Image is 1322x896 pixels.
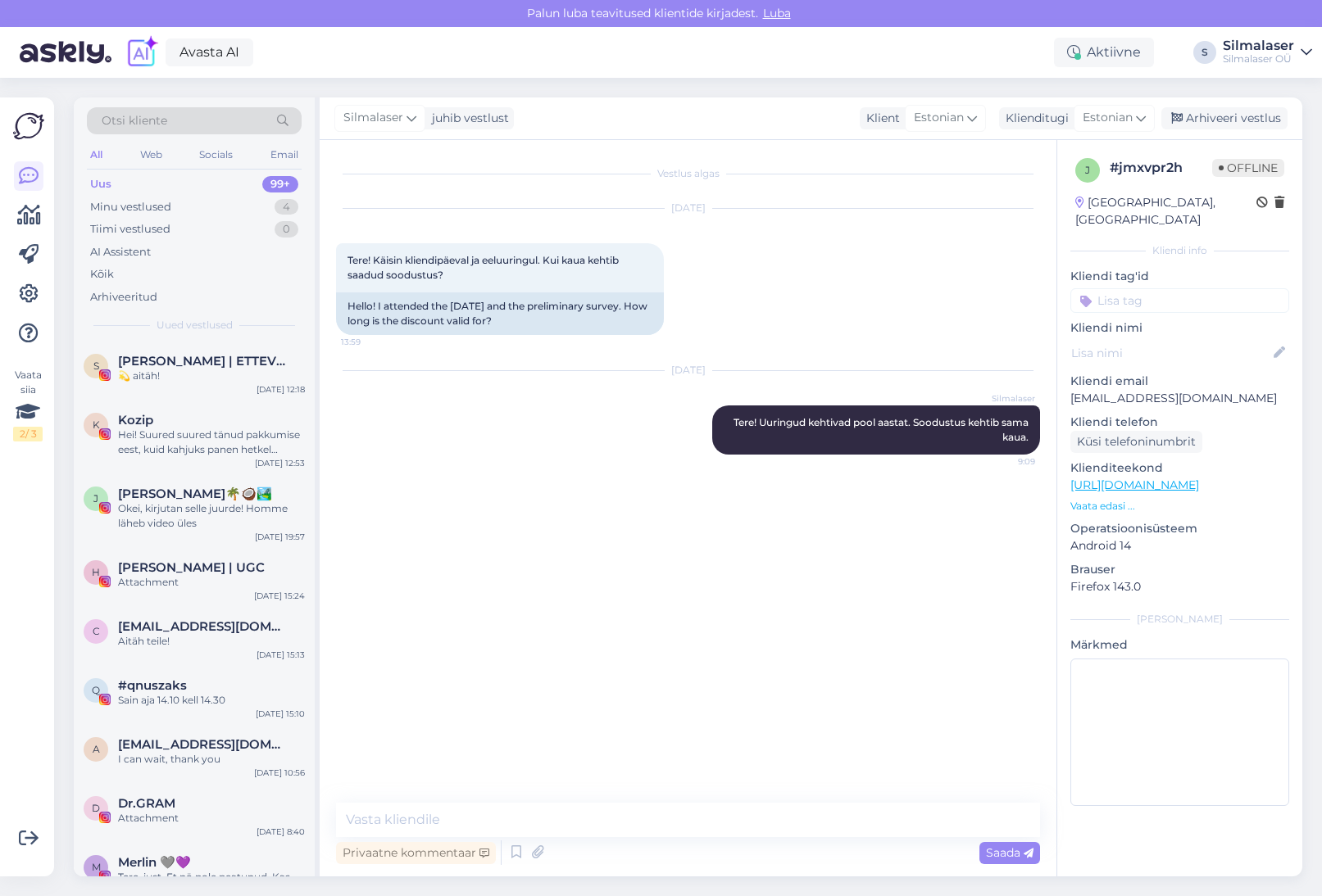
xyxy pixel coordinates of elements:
[734,416,1031,443] span: Tere! Uuringud kehtivad pool aastat. Soodustus kehtib sama kaua.
[92,861,101,873] span: M
[118,369,305,383] div: 💫 aitäh!
[1193,41,1216,64] div: S
[336,166,1040,181] div: Vestlus algas
[1212,159,1284,177] span: Offline
[1070,373,1289,390] p: Kliendi email
[1070,499,1289,514] p: Vaata edasi ...
[254,767,305,779] div: [DATE] 10:56
[1070,431,1202,453] div: Küsi telefoninumbrit
[1110,158,1212,178] div: # jmxvpr2h
[255,457,305,469] div: [DATE] 12:53
[1070,578,1289,595] p: Firefox 143.0
[1223,39,1312,66] a: SilmalaserSilmalaser OÜ
[262,176,298,192] div: 99+
[118,501,305,531] div: Okei, kirjutan selle juurde! Homme läheb video üles
[425,110,509,127] div: juhib vestlust
[90,221,170,238] div: Tiimi vestlused
[118,752,305,767] div: I can wait, thank you
[336,842,496,864] div: Privaatne kommentaar
[1075,194,1256,229] div: [GEOGRAPHIC_DATA], [GEOGRAPHIC_DATA]
[348,254,621,281] span: Tere! Käisin kliendipäeval ja eeluuringul. Kui kaua kehtib saadud soodustus?
[1070,390,1289,407] p: [EMAIL_ADDRESS][DOMAIN_NAME]
[118,575,305,590] div: Attachment
[1070,414,1289,431] p: Kliendi telefon
[13,111,44,142] img: Askly Logo
[860,110,900,127] div: Klient
[92,684,100,696] span: q
[196,144,236,165] div: Socials
[336,363,1040,378] div: [DATE]
[1070,243,1289,258] div: Kliendi info
[118,560,265,575] span: Helge Kalde | UGC
[986,845,1034,860] span: Saada
[118,428,305,457] div: Hei! Suured suured tänud pakkumise eest, kuid kahjuks panen hetkel silmaopi teekonna pausile ja v...
[257,383,305,396] div: [DATE] 12:18
[1070,288,1289,313] input: Lisa tag
[257,826,305,838] div: [DATE] 8:40
[118,354,288,369] span: STELLA TERNA | ETTEVÕTJA & POEET ✍🏼
[1054,38,1154,67] div: Aktiivne
[13,427,43,441] div: 2 / 3
[90,176,111,192] div: Uus
[92,802,100,814] span: D
[255,531,305,543] div: [DATE] 19:57
[87,144,106,165] div: All
[90,266,114,283] div: Kõik
[1070,459,1289,477] p: Klienditeekond
[118,634,305,649] div: Aitäh teile!
[90,199,171,215] div: Minu vestlused
[1070,636,1289,654] p: Märkmed
[118,619,288,634] span: Caroline48250@hotmail.com
[125,35,159,70] img: explore-ai
[1070,319,1289,337] p: Kliendi nimi
[118,413,153,428] span: Kozip
[93,625,100,637] span: C
[157,318,233,333] span: Uued vestlused
[336,201,1040,215] div: [DATE]
[1083,109,1133,127] span: Estonian
[758,6,796,20] span: Luba
[93,360,99,372] span: S
[1070,612,1289,627] div: [PERSON_NAME]
[1071,344,1270,362] input: Lisa nimi
[341,336,402,348] span: 13:59
[1070,561,1289,578] p: Brauser
[1161,107,1288,129] div: Arhiveeri vestlus
[1070,520,1289,537] p: Operatsioonisüsteem
[90,244,151,260] div: AI Assistent
[257,649,305,661] div: [DATE] 15:13
[118,486,272,501] span: Janete Aas🌴🥥🏞️
[254,590,305,602] div: [DATE] 15:24
[166,38,253,66] a: Avasta AI
[118,693,305,708] div: Sain aja 14.10 kell 14.30
[1085,164,1090,176] span: j
[137,144,166,165] div: Web
[93,743,100,755] span: a
[1070,537,1289,554] p: Android 14
[1070,477,1199,492] a: [URL][DOMAIN_NAME]
[1070,268,1289,285] p: Kliendi tag'id
[118,796,175,811] span: Dr.GRAM
[92,566,100,578] span: H
[999,110,1069,127] div: Klienditugi
[102,112,167,129] span: Otsi kliente
[275,199,298,215] div: 4
[118,855,191,870] span: Merlin 🩶💜
[343,109,403,127] span: Silmalaser
[93,419,100,431] span: K
[90,289,157,305] div: Arhiveeritud
[336,292,664,335] div: Hello! I attended the [DATE] and the preliminary survey. How long is the discount valid for?
[1223,39,1294,52] div: Silmalaser
[118,678,187,693] span: #qnuszaks
[118,811,305,826] div: Attachment
[974,392,1035,405] span: Silmalaser
[256,708,305,720] div: [DATE] 15:10
[914,109,964,127] span: Estonian
[118,737,288,752] span: aulikkihellberg@hotmail.com
[13,368,43,441] div: Vaata siia
[275,221,298,238] div: 0
[1223,52,1294,66] div: Silmalaser OÜ
[974,455,1035,468] span: 9:09
[93,492,98,505] span: J
[267,144,302,165] div: Email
